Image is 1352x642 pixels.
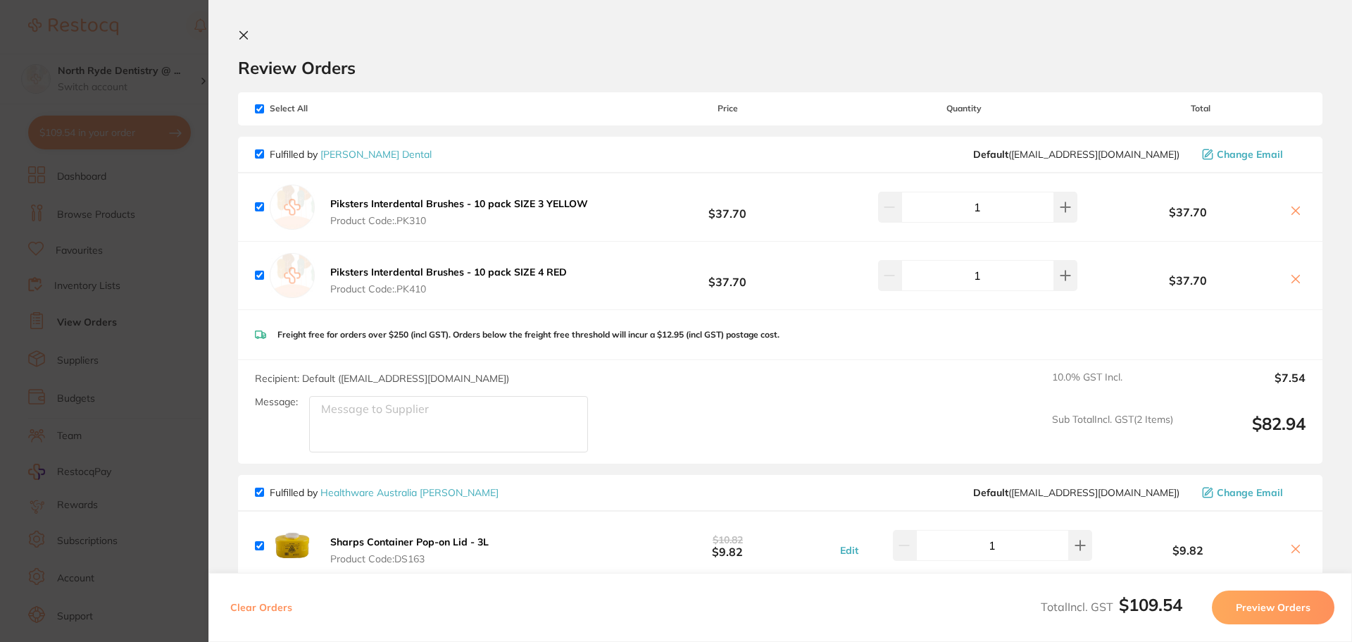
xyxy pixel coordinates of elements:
span: Change Email [1217,149,1283,160]
span: Product Code: .PK310 [330,215,588,226]
span: $10.82 [713,533,743,546]
p: Fulfilled by [270,487,499,498]
b: Piksters Interdental Brushes - 10 pack SIZE 3 YELLOW [330,197,588,210]
span: Total [1096,104,1306,113]
button: Preview Orders [1212,591,1334,624]
span: Total Incl. GST [1041,600,1182,614]
span: Quantity [833,104,1096,113]
b: $37.70 [622,194,832,220]
b: Default [973,148,1008,161]
a: Healthware Australia [PERSON_NAME] [320,486,499,499]
b: $9.82 [1096,544,1280,557]
button: Piksters Interdental Brushes - 10 pack SIZE 4 RED Product Code:.PK410 [326,266,571,295]
b: $37.70 [1096,274,1280,287]
label: Message: [255,396,298,408]
img: empty.jpg [270,185,315,230]
span: Price [622,104,832,113]
button: Clear Orders [226,591,296,624]
span: Recipient: Default ( [EMAIL_ADDRESS][DOMAIN_NAME] ) [255,372,509,385]
img: empty.jpg [270,253,315,298]
b: $109.54 [1119,594,1182,615]
img: bjhxeHpwZA [270,523,315,568]
button: Change Email [1198,486,1306,499]
b: $37.70 [1096,206,1280,218]
button: Edit [836,544,863,557]
span: sales@piksters.com [973,149,1179,160]
button: Piksters Interdental Brushes - 10 pack SIZE 3 YELLOW Product Code:.PK310 [326,197,592,227]
b: Default [973,486,1008,499]
span: 10.0 % GST Incl. [1052,371,1173,402]
span: info@healthwareaustralia.com.au [973,487,1179,498]
p: Freight free for orders over $250 (incl GST). Orders below the freight free threshold will incur ... [277,330,780,340]
b: $37.70 [622,262,832,288]
b: $9.82 [622,533,832,559]
span: Select All [255,104,396,113]
output: $82.94 [1184,414,1306,452]
button: Change Email [1198,148,1306,161]
b: Sharps Container Pop-on Lid - 3L [330,536,489,548]
span: Product Code: .PK410 [330,283,567,295]
a: [PERSON_NAME] Dental [320,148,432,161]
button: Sharps Container Pop-on Lid - 3L Product Code:DS163 [326,536,493,565]
h2: Review Orders [238,57,1322,78]
output: $7.54 [1184,371,1306,402]
p: Fulfilled by [270,149,432,160]
span: Product Code: DS163 [330,553,489,564]
span: Sub Total Incl. GST ( 2 Items) [1052,414,1173,452]
b: Piksters Interdental Brushes - 10 pack SIZE 4 RED [330,266,567,278]
span: Change Email [1217,487,1283,498]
